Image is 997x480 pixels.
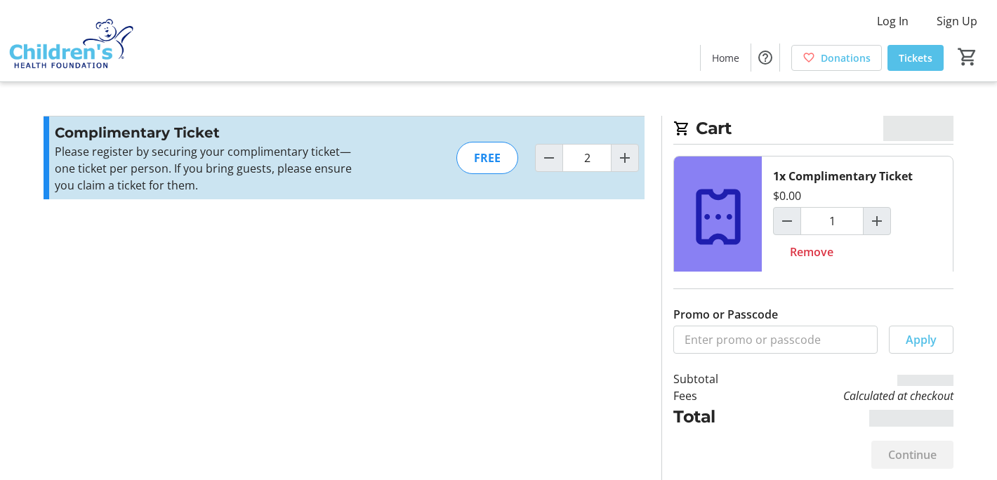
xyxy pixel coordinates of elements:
label: Promo or Passcode [673,306,778,323]
h3: Complimentary Ticket [55,122,362,143]
a: Tickets [887,45,944,71]
span: Tickets [899,51,932,65]
p: Please register by securing your complimentary ticket—one ticket per person. If you bring guests,... [55,143,362,194]
span: Sign Up [937,13,977,29]
button: Decrement by one [774,208,800,234]
td: Fees [673,387,755,404]
span: Remove [790,244,833,260]
button: Apply [889,326,953,354]
span: Home [712,51,739,65]
button: Remove [773,238,850,266]
h2: Cart [673,116,953,145]
span: Donations [821,51,871,65]
span: CA$0.00 [883,116,954,141]
button: Sign Up [925,10,989,32]
a: Home [701,45,751,71]
div: $0.00 [773,187,801,204]
span: Apply [906,331,937,348]
td: Calculated at checkout [755,387,953,404]
input: Complimentary Ticket Quantity [800,207,864,235]
input: Enter promo or passcode [673,326,878,354]
button: Cart [955,44,980,69]
button: Increment by one [864,208,890,234]
button: Log In [866,10,920,32]
img: Children's Health Foundation's Logo [8,6,133,76]
td: Total [673,404,755,429]
div: FREE [456,142,518,174]
span: Log In [877,13,909,29]
a: Donations [791,45,882,71]
input: Complimentary Ticket Quantity [562,144,612,172]
button: Decrement by one [536,145,562,171]
button: Increment by one [612,145,638,171]
td: Subtotal [673,371,755,387]
div: 1x Complimentary Ticket [773,168,913,185]
button: Help [751,44,779,72]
